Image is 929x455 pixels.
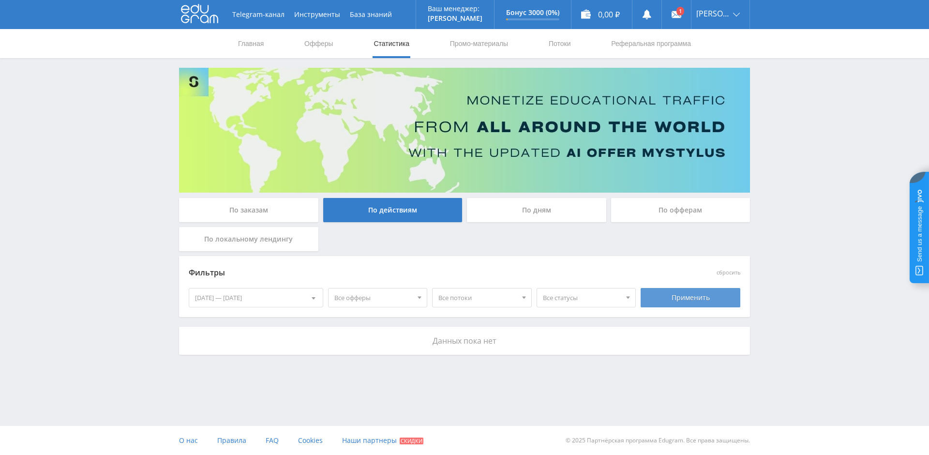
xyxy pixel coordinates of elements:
[237,29,265,58] a: Главная
[334,288,413,307] span: Все офферы
[373,29,410,58] a: Статистика
[342,436,397,445] span: Наши партнеры
[217,426,246,455] a: Правила
[696,10,730,17] span: [PERSON_NAME]
[217,436,246,445] span: Правила
[342,426,423,455] a: Наши партнеры Скидки
[179,68,750,193] img: Banner
[303,29,334,58] a: Офферы
[469,426,750,455] div: © 2025 Партнёрская программа Edugram. Все права защищены.
[298,436,323,445] span: Cookies
[506,9,559,16] p: Бонус 3000 (0%)
[189,336,740,345] p: Данных пока нет
[717,270,740,276] button: сбросить
[543,288,621,307] span: Все статусы
[179,227,318,251] div: По локальному лендингу
[428,15,482,22] p: [PERSON_NAME]
[298,426,323,455] a: Cookies
[611,198,750,222] div: По офферам
[548,29,572,58] a: Потоки
[323,198,463,222] div: По действиям
[610,29,692,58] a: Реферальная программа
[179,426,198,455] a: О нас
[179,436,198,445] span: О нас
[438,288,517,307] span: Все потоки
[189,288,323,307] div: [DATE] — [DATE]
[467,198,606,222] div: По дням
[266,426,279,455] a: FAQ
[189,266,601,280] div: Фильтры
[400,438,423,444] span: Скидки
[641,288,740,307] div: Применить
[449,29,509,58] a: Промо-материалы
[428,5,482,13] p: Ваш менеджер:
[179,198,318,222] div: По заказам
[266,436,279,445] span: FAQ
